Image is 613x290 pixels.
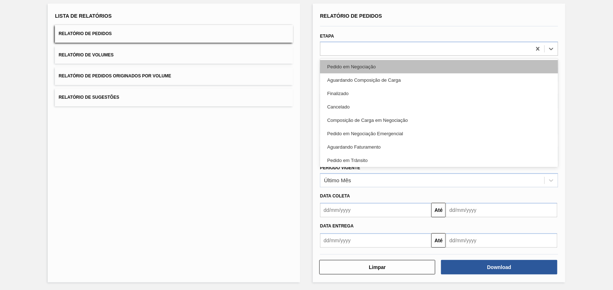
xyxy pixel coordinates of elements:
[320,114,558,127] div: Composição de Carga em Negociação
[59,73,171,78] span: Relatório de Pedidos Originados por Volume
[320,87,558,100] div: Finalizado
[319,260,435,274] button: Limpar
[59,95,119,100] span: Relatório de Sugestões
[55,13,112,19] span: Lista de Relatórios
[320,154,558,167] div: Pedido em Trânsito
[320,127,558,140] div: Pedido em Negociação Emergencial
[59,52,113,57] span: Relatório de Volumes
[59,31,112,36] span: Relatório de Pedidos
[55,67,293,85] button: Relatório de Pedidos Originados por Volume
[446,233,557,248] input: dd/mm/yyyy
[320,140,558,154] div: Aguardando Faturamento
[320,13,382,19] span: Relatório de Pedidos
[55,46,293,64] button: Relatório de Volumes
[446,203,557,217] input: dd/mm/yyyy
[441,260,557,274] button: Download
[431,233,446,248] button: Até
[320,233,431,248] input: dd/mm/yyyy
[320,34,334,39] label: Etapa
[431,203,446,217] button: Até
[320,193,350,199] span: Data coleta
[320,100,558,114] div: Cancelado
[320,73,558,87] div: Aguardando Composição de Carga
[320,223,354,229] span: Data entrega
[320,203,431,217] input: dd/mm/yyyy
[320,165,360,170] label: Período Vigente
[55,89,293,106] button: Relatório de Sugestões
[320,60,558,73] div: Pedido em Negociação
[55,25,293,43] button: Relatório de Pedidos
[324,177,351,183] div: Último Mês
